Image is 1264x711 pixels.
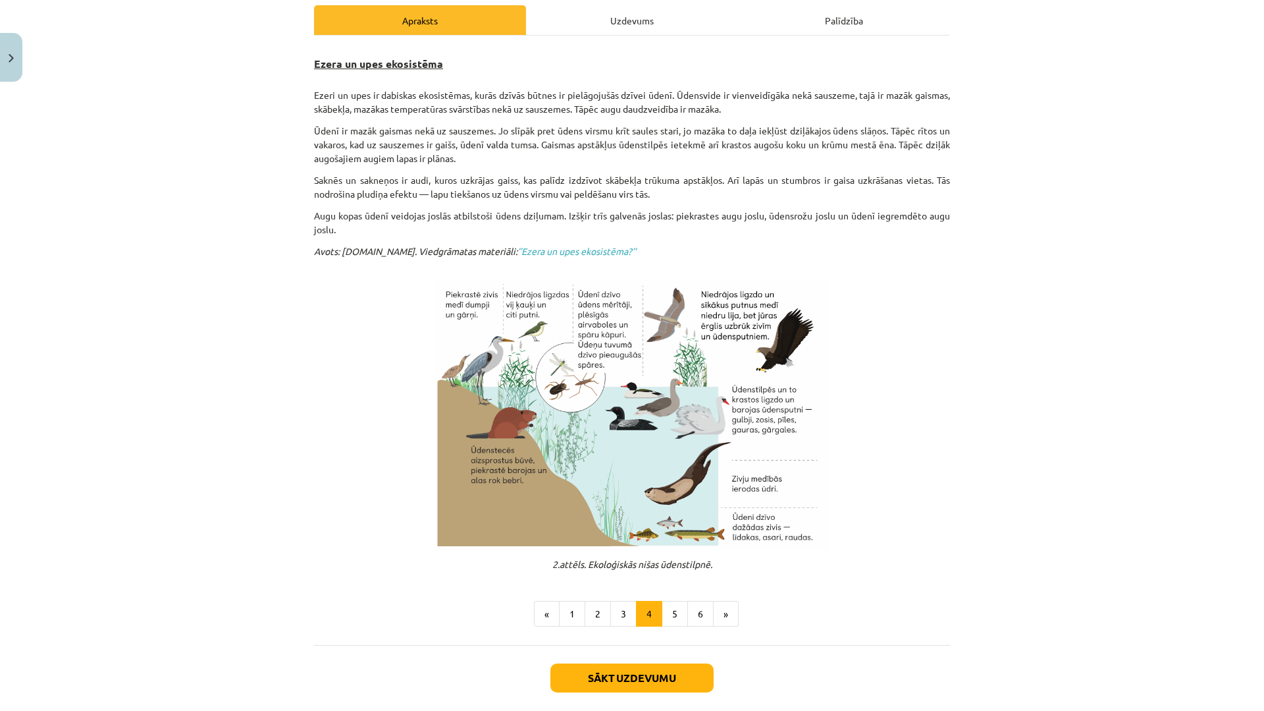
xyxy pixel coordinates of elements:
[610,601,637,627] button: 3
[585,601,611,627] button: 2
[314,245,636,257] em: Avots: [DOMAIN_NAME]. Viedgrāmatas materiāli:
[687,601,714,627] button: 6
[552,558,712,570] em: 2.attēls. Ekoloģiskās nišas ūdenstilpnē.
[517,245,636,257] a: ’’Ezera un upes ekosistēma?’’
[314,601,950,627] nav: Page navigation example
[662,601,688,627] button: 5
[738,5,950,35] div: Palīdzība
[314,5,526,35] div: Apraksts
[314,124,950,165] p: Ūdenī ir mazāk gaismas nekā uz sauszemes. Jo slīpāk pret ūdens virsmu krīt saules stari, jo mazāk...
[314,57,443,71] b: Ezera un upes ekosistēma
[550,664,714,693] button: Sākt uzdevumu
[9,54,14,63] img: icon-close-lesson-0947bae3869378f0d4975bcd49f059093ad1ed9edebbc8119c70593378902aed.svg
[713,601,739,627] button: »
[526,5,738,35] div: Uzdevums
[636,601,662,627] button: 4
[559,601,585,627] button: 1
[534,601,560,627] button: «
[314,88,950,116] p: Ezeri un upes ir dabiskas ekosistēmas, kurās dzīvās būtnes ir pielāgojušās dzīvei ūdenī. Ūdensvid...
[314,209,950,237] p: Augu kopas ūdenī veidojas joslās atbilstoši ūdens dziļumam. Izšķir trīs galvenās joslas: piekrast...
[314,173,950,201] p: Saknēs un sakneņos ir audi, kuros uzkrājas gaiss, kas palīdz izdzīvot skābekļa trūkuma apstākļos....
